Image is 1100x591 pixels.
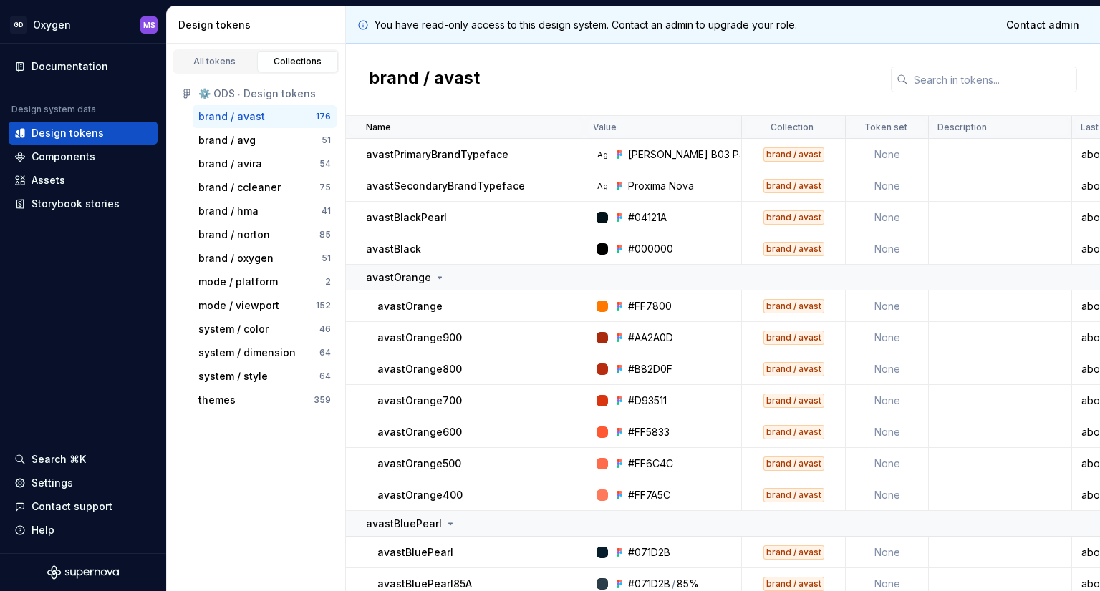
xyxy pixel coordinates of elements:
div: system / color [198,322,269,336]
div: #FF7A5C [628,488,670,502]
p: Value [593,122,617,133]
p: avastOrange700 [377,394,462,408]
button: GDOxygenMS [3,9,163,40]
p: avastOrange400 [377,488,463,502]
td: None [846,416,929,448]
p: avastPrimaryBrandTypeface [366,147,508,162]
div: 54 [319,158,331,170]
div: / [672,577,675,591]
div: Contact support [32,499,112,514]
button: themes359 [193,389,337,411]
p: avastOrange600 [377,425,462,439]
div: brand / avast [763,425,824,439]
p: avastSecondaryBrandTypeface [366,179,525,193]
div: Design tokens [178,18,339,32]
div: brand / avast [763,456,824,471]
div: #D93511 [628,394,667,408]
td: None [846,139,929,170]
div: brand / oxygen [198,251,274,265]
a: Components [9,145,158,168]
p: avastOrange500 [377,456,461,471]
button: brand / avast176 [193,105,337,128]
div: #B82D0F [628,362,672,376]
div: #071D2B [628,577,670,591]
div: mode / platform [198,275,278,289]
div: system / style [198,369,268,384]
button: brand / norton85 [193,223,337,246]
p: You have read-only access to this design system. Contact an admin to upgrade your role. [375,18,797,32]
div: #FF5833 [628,425,670,439]
div: Storybook stories [32,197,120,211]
div: 51 [322,253,331,264]
div: Help [32,523,54,537]
div: brand / avast [763,362,824,376]
p: avastBlackPearl [366,210,447,225]
button: Help [9,519,158,542]
button: mode / platform2 [193,270,337,293]
a: Contact admin [997,12,1089,38]
div: #FF7800 [628,299,672,313]
div: brand / avast [763,488,824,502]
button: brand / ccleaner75 [193,176,337,199]
button: brand / avira54 [193,152,337,175]
a: Assets [9,169,158,192]
div: All tokens [179,56,251,67]
td: None [846,290,929,322]
p: avastOrange800 [377,362,462,376]
p: avastOrange900 [377,331,462,345]
div: system / dimension [198,346,296,360]
a: Design tokens [9,122,158,145]
div: brand / avast [763,299,824,313]
td: None [846,170,929,202]
span: Contact admin [1006,18,1079,32]
button: system / color46 [193,318,337,341]
p: Name [366,122,391,133]
svg: Supernova Logo [47,565,119,580]
td: None [846,322,929,353]
a: brand / oxygen51 [193,247,337,270]
div: Assets [32,173,65,187]
p: avastOrange [377,299,443,313]
button: system / style64 [193,365,337,388]
div: brand / avast [763,394,824,408]
a: Storybook stories [9,192,158,215]
div: 152 [316,300,331,311]
div: #071D2B [628,545,670,560]
div: brand / norton [198,228,270,242]
div: brand / ccleaner [198,180,281,195]
td: None [846,233,929,265]
button: Search ⌘K [9,448,158,471]
button: mode / viewport152 [193,294,337,317]
div: brand / avast [763,210,824,225]
div: MS [143,19,155,31]
div: brand / avg [198,133,256,147]
td: None [846,537,929,568]
td: None [846,353,929,385]
div: Components [32,150,95,164]
div: Oxygen [33,18,71,32]
a: Settings [9,472,158,494]
div: 41 [322,205,331,217]
div: brand / avast [763,147,824,162]
button: brand / avg51 [193,129,337,152]
div: themes [198,393,236,407]
div: brand / avast [763,577,824,591]
div: Design system data [11,104,96,115]
div: 85 [319,229,331,240]
div: #000000 [628,242,673,256]
div: [PERSON_NAME] B03 Pan [628,147,751,162]
button: system / dimension64 [193,341,337,364]
div: Ag [597,149,608,160]
div: #04121A [628,210,667,225]
a: brand / hma41 [193,200,337,223]
div: brand / hma [198,204,259,218]
div: 51 [322,135,331,146]
div: 85% [677,577,699,591]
